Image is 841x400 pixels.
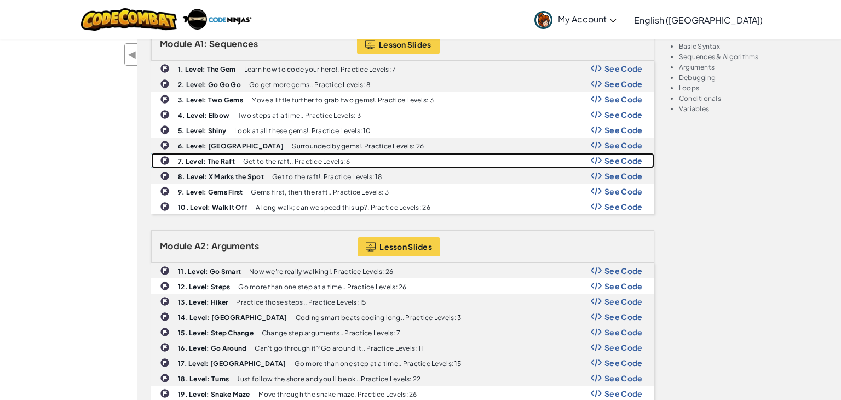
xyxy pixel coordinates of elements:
span: ◀ [128,47,137,62]
img: Show Code Logo [591,203,602,210]
p: Practice those steps.. Practice Levels: 15 [236,299,366,306]
img: IconChallengeLevel.svg [160,125,170,135]
span: A2: Arguments [194,240,260,252]
p: Now we're really walking!. Practice Levels: 26 [249,268,393,275]
a: 13. Level: Hiker Practice those steps.. Practice Levels: 15 Show Code Logo See Code [151,294,654,309]
img: IconChallengeLevel.svg [160,312,170,322]
img: Show Code Logo [591,95,602,103]
b: 5. Level: Shiny [178,127,226,135]
img: IconChallengeLevel.svg [160,171,170,181]
img: IconChallengeLevel.svg [160,64,170,73]
a: 15. Level: Step Change Change step arguments.. Practice Levels: 7 Show Code Logo See Code [151,324,654,340]
span: See Code [604,266,643,275]
span: See Code [604,187,643,196]
img: Show Code Logo [591,359,602,367]
img: Show Code Logo [591,328,602,336]
li: Basic Syntax [679,43,827,50]
b: 19. Level: Snake Maze [178,390,250,398]
a: 1. Level: The Gem Learn how to code your hero!. Practice Levels: 7 Show Code Logo See Code [151,61,654,76]
b: 4. Level: Elbow [178,111,229,119]
b: 7. Level: The Raft [178,157,235,165]
p: Coding smart beats coding long.. Practice Levels: 3 [296,314,462,321]
img: Code Ninjas logo [182,8,252,31]
img: IconChallengeLevel.svg [160,156,170,165]
img: IconChallengeLevel.svg [160,342,170,352]
a: 3. Level: Two Gems Move a little further to grab two gems!. Practice Levels: 3 Show Code Logo See... [151,92,654,107]
p: Look at all these gems!. Practice Levels: 10 [234,127,371,134]
p: Get to the raft!. Practice Levels: 18 [272,173,382,180]
p: Two steps at a time.. Practice Levels: 3 [238,112,361,119]
b: 8. Level: X Marks the Spot [178,173,264,181]
p: Move a little further to grab two gems!. Practice Levels: 3 [251,96,434,104]
img: IconChallengeLevel.svg [160,140,170,150]
p: Learn how to code your hero!. Practice Levels: 7 [244,66,396,73]
span: See Code [604,312,643,321]
a: 12. Level: Steps Go more than one step at a time.. Practice Levels: 26 Show Code Logo See Code [151,278,654,294]
span: See Code [604,110,643,119]
li: Conditionals [679,95,827,102]
span: See Code [604,125,643,134]
img: IconChallengeLevel.svg [160,94,170,104]
button: Lesson Slides [357,35,440,54]
p: Just follow the shore and you'll be ok.. Practice Levels: 22 [237,375,420,382]
img: Show Code Logo [591,313,602,321]
span: See Code [604,389,643,398]
img: IconChallengeLevel.svg [160,79,170,89]
p: Gems first, then the raft.. Practice Levels: 3 [251,188,388,196]
li: Loops [679,84,827,92]
span: See Code [604,156,643,165]
img: Show Code Logo [591,298,602,305]
a: English ([GEOGRAPHIC_DATA]) [629,5,768,35]
b: 2. Level: Go Go Go [178,81,241,89]
b: 3. Level: Two Gems [178,96,243,104]
span: See Code [604,79,643,88]
img: IconChallengeLevel.svg [160,296,170,306]
span: See Code [604,172,643,180]
img: IconChallengeLevel.svg [160,327,170,337]
li: Arguments [679,64,827,71]
li: Debugging [679,74,827,81]
p: Go more than one step at a time.. Practice Levels: 15 [295,360,461,367]
a: 7. Level: The Raft Get to the raft.. Practice Levels: 6 Show Code Logo See Code [151,153,654,168]
a: 14. Level: [GEOGRAPHIC_DATA] Coding smart beats coding long.. Practice Levels: 3 Show Code Logo S... [151,309,654,324]
span: Lesson Slides [379,242,432,251]
span: See Code [604,343,643,352]
img: CodeCombat logo [81,8,177,31]
img: Show Code Logo [591,80,602,88]
button: Lesson Slides [358,237,440,256]
span: Module [160,38,193,49]
span: See Code [604,64,643,73]
span: My Account [558,13,617,25]
span: Module [160,240,193,252]
img: Show Code Logo [591,282,602,290]
img: IconChallengeLevel.svg [160,373,170,383]
b: 9. Level: Gems First [178,188,243,196]
a: 10. Level: Walk It Off A long walk; can we speed this up?. Practice Levels: 26 Show Code Logo See... [151,199,654,214]
span: See Code [604,374,643,382]
span: See Code [604,328,643,336]
img: IconChallengeLevel.svg [160,388,170,398]
span: See Code [604,202,643,211]
span: See Code [604,95,643,104]
span: Lesson Slides [379,40,431,49]
img: Show Code Logo [591,344,602,351]
a: My Account [529,2,622,37]
img: Show Code Logo [591,157,602,164]
img: IconChallengeLevel.svg [160,266,170,276]
a: 11. Level: Go Smart Now we're really walking!. Practice Levels: 26 Show Code Logo See Code [151,263,654,278]
img: avatar [534,11,552,29]
a: 6. Level: [GEOGRAPHIC_DATA] Surrounded by gems!. Practice Levels: 26 Show Code Logo See Code [151,138,654,153]
a: 18. Level: Turns Just follow the shore and you'll be ok.. Practice Levels: 22 Show Code Logo See ... [151,370,654,386]
b: 12. Level: Steps [178,283,230,291]
li: Variables [679,105,827,112]
span: See Code [604,141,643,150]
img: IconChallengeLevel.svg [160,202,170,212]
b: 11. Level: Go Smart [178,267,241,276]
img: Show Code Logo [591,65,602,72]
b: 15. Level: Step Change [178,329,254,337]
b: 16. Level: Go Around [178,344,246,352]
p: A long walk; can we speed this up?. Practice Levels: 26 [256,204,430,211]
